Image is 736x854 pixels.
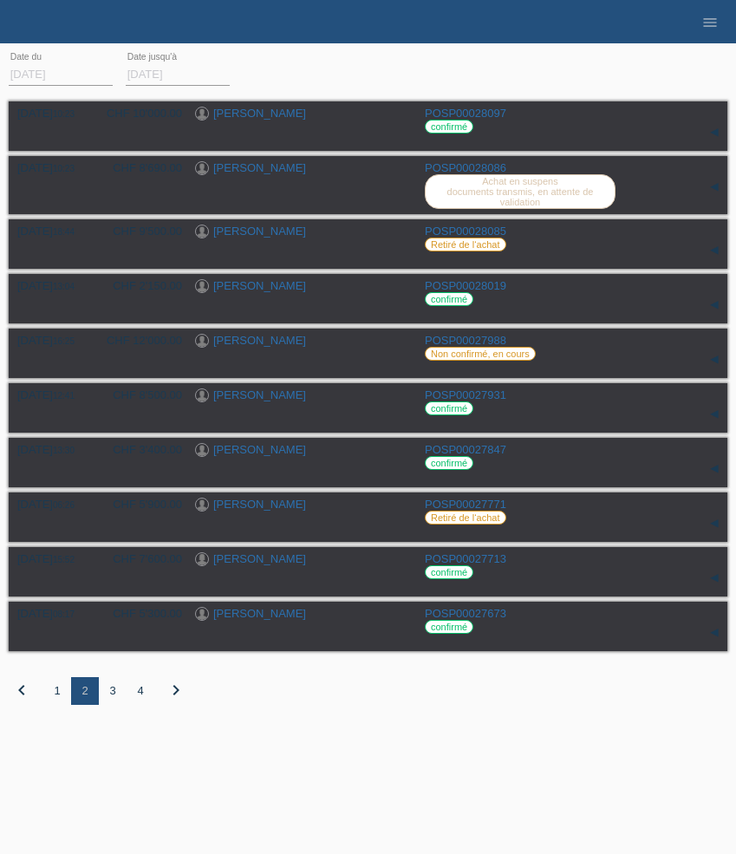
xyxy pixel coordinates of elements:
div: [DATE] [17,334,87,347]
span: 13:30 [53,446,75,455]
div: 2 [71,677,99,705]
div: [DATE] [17,607,87,620]
label: confirmé [425,292,473,306]
a: [PERSON_NAME] [213,334,306,347]
div: étendre/coller [701,292,727,318]
label: confirmé [425,120,473,134]
a: POSP00027713 [425,552,506,565]
div: [DATE] [17,279,87,292]
div: CHF 5'900.00 [100,498,182,511]
div: 4 [127,677,154,705]
a: POSP00027771 [425,498,506,511]
div: étendre/coller [701,238,727,264]
div: [DATE] [17,107,87,120]
label: confirmé [425,620,473,634]
a: POSP00028085 [425,225,506,238]
a: [PERSON_NAME] [213,107,306,120]
div: CHF 8'690.00 [100,161,182,174]
label: confirmé [425,565,473,579]
a: POSP00027847 [425,443,506,456]
div: CHF 12'000.00 [100,334,182,347]
span: 12:41 [53,391,75,401]
a: POSP00028019 [425,279,506,292]
a: POSP00027988 [425,334,506,347]
div: [DATE] [17,443,87,456]
div: étendre/coller [701,401,727,427]
span: 10:23 [53,164,75,173]
div: [DATE] [17,225,87,238]
label: confirmé [425,456,473,470]
span: 15:52 [53,555,75,564]
span: 16:25 [53,336,75,346]
label: Retiré de l‘achat [425,511,506,525]
div: CHF 7'600.00 [100,552,182,565]
div: [DATE] [17,498,87,511]
div: CHF 2'150.00 [100,279,182,292]
i: chevron_right [166,680,186,701]
div: [DATE] [17,388,87,401]
a: POSP00028097 [425,107,506,120]
label: Achat en suspens documents transmis, en attente de validation [425,174,616,209]
i: menu [701,14,719,31]
a: [PERSON_NAME] [213,498,306,511]
div: étendre/coller [701,620,727,646]
div: étendre/coller [701,565,727,591]
div: [DATE] [17,552,87,565]
a: [PERSON_NAME] [213,388,306,401]
a: POSP00027931 [425,388,506,401]
span: 06:26 [53,500,75,510]
div: étendre/coller [701,120,727,146]
a: [PERSON_NAME] [213,443,306,456]
div: CHF 3'400.00 [100,443,182,456]
div: 1 [43,677,71,705]
a: menu [693,16,727,27]
div: étendre/coller [701,347,727,373]
i: chevron_left [11,680,32,701]
a: POSP00028086 [425,161,506,174]
label: confirmé [425,401,473,415]
span: 08:17 [53,610,75,619]
div: étendre/coller [701,456,727,482]
div: [DATE] [17,161,87,174]
a: POSP00027673 [425,607,506,620]
a: [PERSON_NAME] [213,607,306,620]
a: [PERSON_NAME] [213,161,306,174]
div: CHF 5'300.00 [100,607,182,620]
a: [PERSON_NAME] [213,225,306,238]
label: Retiré de l‘achat [425,238,506,251]
span: 18:44 [53,227,75,237]
a: [PERSON_NAME] [213,279,306,292]
div: CHF 10'000.00 [100,107,182,120]
div: étendre/coller [701,511,727,537]
span: 10:23 [53,109,75,119]
div: CHF 9'500.00 [100,225,182,238]
div: étendre/coller [701,174,727,200]
label: Non confirmé, en cours [425,347,536,361]
div: 3 [99,677,127,705]
div: CHF 8'500.00 [100,388,182,401]
span: 13:04 [53,282,75,291]
a: [PERSON_NAME] [213,552,306,565]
